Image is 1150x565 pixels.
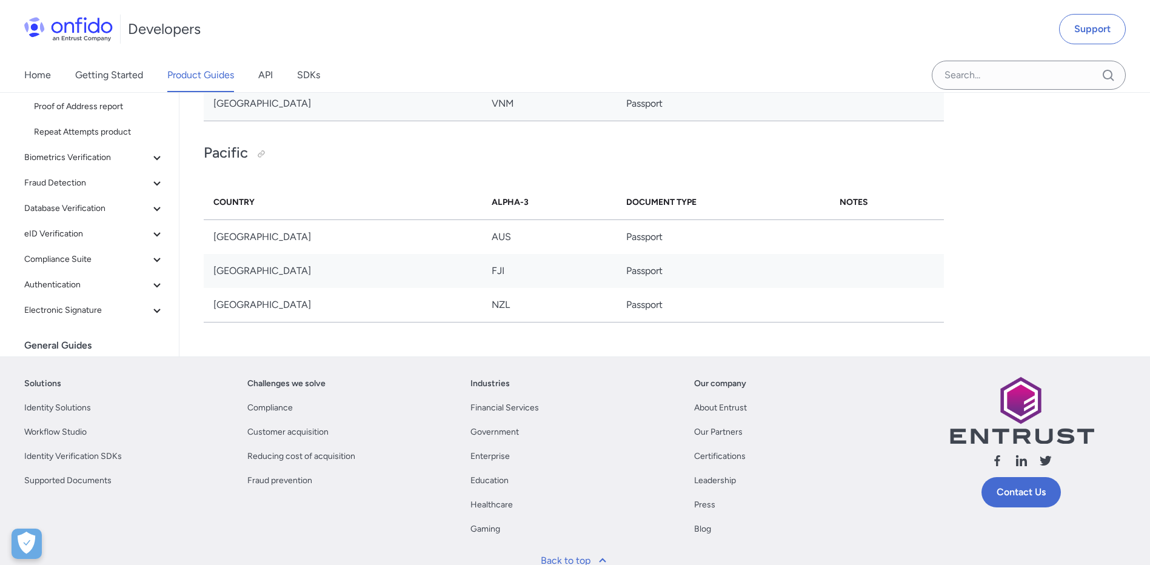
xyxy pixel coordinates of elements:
[694,473,736,488] a: Leadership
[482,87,616,121] td: VNM
[990,453,1005,468] svg: Follow us facebook
[75,58,143,92] a: Getting Started
[470,498,513,512] a: Healthcare
[24,333,174,358] div: General Guides
[482,219,616,254] td: AUS
[213,197,255,207] strong: Country
[840,197,868,207] strong: Notes
[470,522,500,537] a: Gaming
[247,473,312,488] a: Fraud prevention
[694,401,747,415] a: About Entrust
[29,120,169,144] a: Repeat Attempts product
[470,449,510,464] a: Enterprise
[694,522,711,537] a: Blog
[167,58,234,92] a: Product Guides
[12,529,42,559] button: Open Preferences
[19,298,169,323] button: Electronic Signature
[19,273,169,297] button: Authentication
[24,449,122,464] a: Identity Verification SDKs
[204,219,482,254] td: [GEOGRAPHIC_DATA]
[24,17,113,41] img: Onfido Logo
[19,247,169,272] button: Compliance Suite
[1038,453,1053,472] a: Follow us X (Twitter)
[24,58,51,92] a: Home
[24,201,150,216] span: Database Verification
[204,288,482,323] td: [GEOGRAPHIC_DATA]
[247,449,355,464] a: Reducing cost of acquisition
[128,19,201,39] h1: Developers
[694,449,746,464] a: Certifications
[204,143,944,164] h2: Pacific
[470,376,510,391] a: Industries
[19,145,169,170] button: Biometrics Verification
[932,61,1126,90] input: Onfido search input field
[24,376,61,391] a: Solutions
[29,95,169,119] a: Proof of Address report
[297,58,320,92] a: SDKs
[617,288,830,323] td: Passport
[19,222,169,246] button: eID Verification
[24,150,150,165] span: Biometrics Verification
[12,529,42,559] div: Cookie Preferences
[24,227,150,241] span: eID Verification
[19,171,169,195] button: Fraud Detection
[694,425,743,440] a: Our Partners
[470,401,539,415] a: Financial Services
[949,376,1094,444] img: Entrust logo
[470,473,509,488] a: Education
[34,125,164,139] span: Repeat Attempts product
[24,278,150,292] span: Authentication
[24,401,91,415] a: Identity Solutions
[19,196,169,221] button: Database Verification
[24,176,150,190] span: Fraud Detection
[1014,453,1029,468] svg: Follow us linkedin
[694,376,746,391] a: Our company
[1059,14,1126,44] a: Support
[626,197,697,207] strong: Document Type
[1038,453,1053,468] svg: Follow us X (Twitter)
[24,252,150,267] span: Compliance Suite
[470,425,519,440] a: Government
[24,473,112,488] a: Supported Documents
[258,58,273,92] a: API
[24,425,87,440] a: Workflow Studio
[617,219,830,254] td: Passport
[247,425,329,440] a: Customer acquisition
[617,87,830,121] td: Passport
[482,288,616,323] td: NZL
[981,477,1061,507] a: Contact Us
[694,498,715,512] a: Press
[34,99,164,114] span: Proof of Address report
[24,303,150,318] span: Electronic Signature
[617,254,830,288] td: Passport
[247,376,326,391] a: Challenges we solve
[204,87,482,121] td: [GEOGRAPHIC_DATA]
[1014,453,1029,472] a: Follow us linkedin
[247,401,293,415] a: Compliance
[482,254,616,288] td: FJI
[492,197,529,207] strong: Alpha-3
[204,254,482,288] td: [GEOGRAPHIC_DATA]
[990,453,1005,472] a: Follow us facebook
